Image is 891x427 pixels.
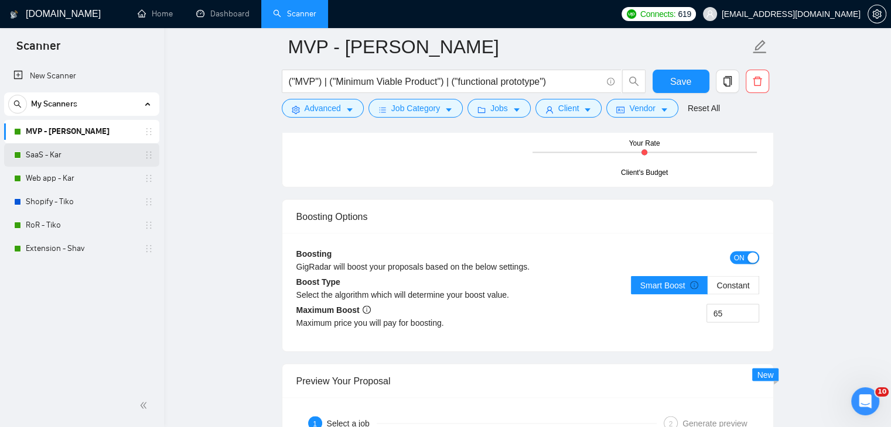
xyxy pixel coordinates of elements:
span: Connects: [640,8,675,20]
a: setting [868,9,886,19]
iframe: Intercom live chat [851,387,879,415]
span: ON [734,251,745,264]
span: caret-down [660,105,668,114]
a: dashboardDashboard [196,9,250,19]
a: MVP - [PERSON_NAME] [26,120,137,143]
div: Boosting Options [296,199,759,233]
span: info-circle [607,78,615,85]
span: info-circle [690,281,698,289]
button: delete [746,70,769,93]
span: search [623,76,645,87]
span: setting [292,105,300,114]
div: Client's Budget [621,167,668,178]
button: folderJobscaret-down [467,99,531,118]
button: settingAdvancedcaret-down [282,99,364,118]
a: Reset All [688,102,720,115]
span: bars [378,105,387,114]
button: Save [653,70,709,93]
div: Select the algorithm which will determine your boost value. [296,288,528,301]
button: search [622,70,646,93]
div: Your Rate [629,137,660,149]
span: idcard [616,105,624,114]
div: GigRadar will boost your proposals based on the below settings. [296,260,644,273]
a: searchScanner [273,9,316,19]
div: Preview Your Proposal [296,364,759,397]
span: delete [746,76,769,87]
span: My Scanners [31,92,77,116]
a: Web app - Kar [26,167,137,190]
span: setting [868,9,886,19]
button: setting [868,5,886,23]
span: Constant [716,280,749,290]
span: edit [752,39,767,54]
span: info-circle [363,305,371,314]
span: Smart Boost [640,280,699,290]
button: userClientcaret-down [535,99,602,118]
a: New Scanner [13,64,150,88]
span: search [9,100,26,108]
span: holder [144,174,153,183]
span: New [757,370,773,379]
span: holder [144,197,153,206]
span: Job Category [391,102,440,115]
span: caret-down [346,105,354,114]
b: Maximum Boost [296,305,371,314]
button: idcardVendorcaret-down [606,99,678,118]
div: Maximum price you will pay for boosting. [296,316,528,329]
span: Scanner [7,37,70,62]
span: double-left [139,400,151,411]
span: user [706,10,714,18]
span: holder [144,127,153,136]
span: folder [477,105,486,114]
a: Extension - Shav [26,237,137,260]
a: SaaS - Kar [26,143,137,167]
a: Shopify - Tiko [26,190,137,213]
span: 10 [875,387,889,397]
img: upwork-logo.png [627,9,636,19]
b: Boosting [296,249,332,258]
span: Client [558,102,579,115]
span: Advanced [305,102,341,115]
span: Save [670,74,691,89]
span: user [545,105,554,114]
span: holder [144,244,153,253]
span: holder [144,221,153,230]
span: caret-down [445,105,453,114]
button: search [8,95,27,113]
span: copy [716,76,739,87]
input: Search Freelance Jobs... [289,74,602,89]
button: barsJob Categorycaret-down [368,99,463,118]
span: holder [144,150,153,160]
li: My Scanners [4,92,159,260]
span: 619 [678,8,691,20]
img: logo [10,5,18,24]
a: RoR - Tiko [26,213,137,237]
button: copy [716,70,739,93]
input: Scanner name... [288,32,750,61]
span: Vendor [629,102,655,115]
span: caret-down [513,105,521,114]
b: Boost Type [296,277,340,286]
span: Jobs [490,102,508,115]
span: caret-down [583,105,592,114]
a: homeHome [138,9,173,19]
li: New Scanner [4,64,159,88]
